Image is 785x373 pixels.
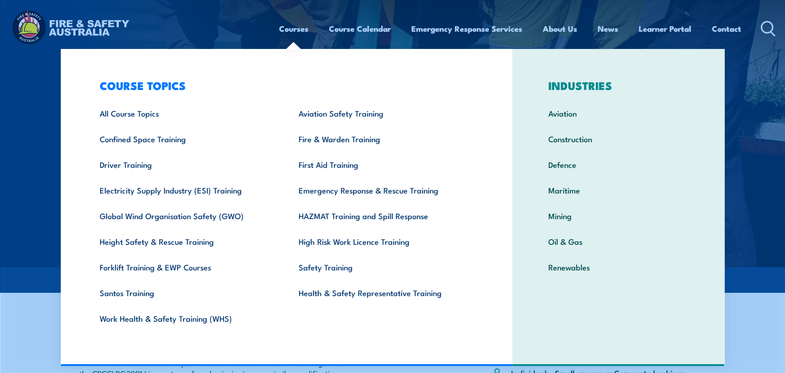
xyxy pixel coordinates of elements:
h3: COURSE TOPICS [85,79,483,92]
a: Aviation [534,100,703,126]
a: Work Health & Safety Training (WHS) [85,305,284,331]
a: HAZMAT Training and Spill Response [284,203,483,228]
a: Health & Safety Representative Training [284,280,483,305]
a: Aviation Safety Training [284,100,483,126]
a: Construction [534,126,703,152]
a: Height Safety & Rescue Training [85,228,284,254]
a: Emergency Response Services [411,16,522,41]
a: First Aid Training [284,152,483,177]
a: Course Calendar [329,16,391,41]
a: Global Wind Organisation Safety (GWO) [85,203,284,228]
a: Mining [534,203,703,228]
a: Courses [279,16,308,41]
a: Electricity Supply Industry (ESI) Training [85,177,284,203]
a: Confined Space Training [85,126,284,152]
a: Maritime [534,177,703,203]
a: Oil & Gas [534,228,703,254]
a: Learner Portal [639,16,691,41]
a: All Course Topics [85,100,284,126]
a: High Risk Work Licence Training [284,228,483,254]
a: Fire & Warden Training [284,126,483,152]
a: About Us [543,16,577,41]
a: Forklift Training & EWP Courses [85,254,284,280]
h3: INDUSTRIES [534,79,703,92]
a: News [598,16,618,41]
a: Contact [712,16,741,41]
a: Emergency Response & Rescue Training [284,177,483,203]
a: Defence [534,152,703,177]
a: Santos Training [85,280,284,305]
a: Renewables [534,254,703,280]
a: Driver Training [85,152,284,177]
a: Safety Training [284,254,483,280]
